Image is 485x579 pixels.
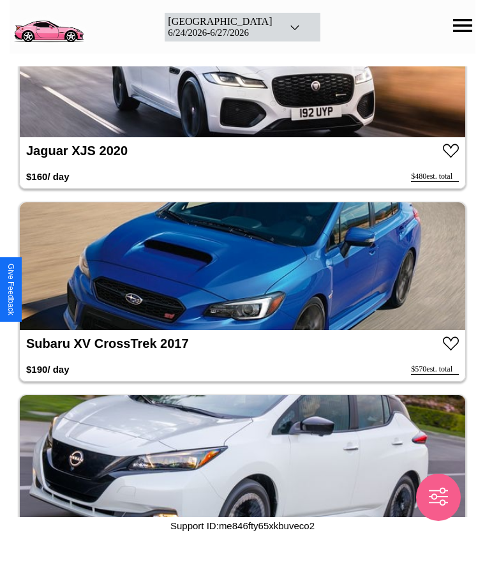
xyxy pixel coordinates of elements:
p: Support ID: me846fty65xkbuveco2 [170,517,315,534]
a: Subaru XV CrossTrek 2017 [26,336,189,350]
div: Give Feedback [6,264,15,315]
a: Jaguar XJS 2020 [26,144,128,158]
div: 6 / 24 / 2026 - 6 / 27 / 2026 [168,27,272,38]
h3: $ 190 / day [26,357,70,381]
div: [GEOGRAPHIC_DATA] [168,16,272,27]
div: $ 570 est. total [411,365,459,375]
img: logo [10,6,87,45]
h3: $ 160 / day [26,165,70,188]
div: $ 480 est. total [411,172,459,182]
